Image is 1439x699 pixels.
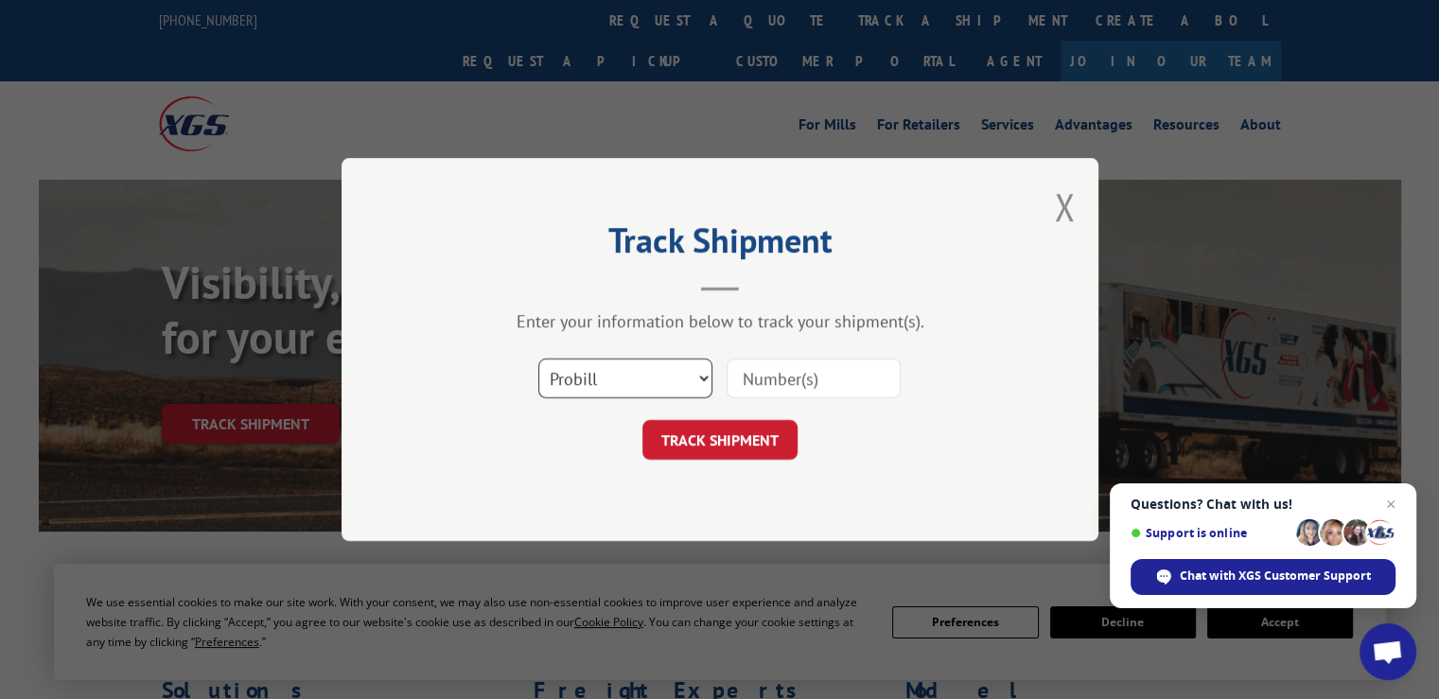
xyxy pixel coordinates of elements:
[1379,493,1402,516] span: Close chat
[1131,497,1395,512] span: Questions? Chat with us!
[1131,559,1395,595] div: Chat with XGS Customer Support
[436,310,1004,332] div: Enter your information below to track your shipment(s).
[1054,182,1075,232] button: Close modal
[727,358,901,398] input: Number(s)
[642,420,798,460] button: TRACK SHIPMENT
[436,227,1004,263] h2: Track Shipment
[1131,526,1290,540] span: Support is online
[1180,568,1371,585] span: Chat with XGS Customer Support
[1360,623,1416,680] div: Open chat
